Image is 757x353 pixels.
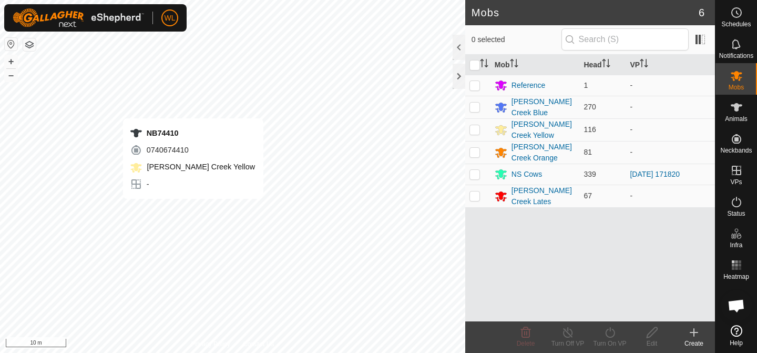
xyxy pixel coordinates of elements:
[630,170,680,178] a: [DATE] 171820
[512,169,542,180] div: NS Cows
[23,38,36,51] button: Map Layers
[5,55,17,68] button: +
[579,55,626,75] th: Head
[721,290,752,321] div: Open chat
[512,142,576,164] div: [PERSON_NAME] Creek Orange
[480,60,488,69] p-sorticon: Activate to sort
[130,178,255,190] div: -
[547,339,589,348] div: Turn Off VP
[631,339,673,348] div: Edit
[730,340,743,346] span: Help
[584,103,596,111] span: 270
[561,28,689,51] input: Search (S)
[715,321,757,350] a: Help
[584,191,592,200] span: 67
[626,141,715,164] td: -
[165,13,176,24] span: WL
[723,274,749,280] span: Heatmap
[490,55,580,75] th: Mob
[13,8,144,27] img: Gallagher Logo
[699,5,704,21] span: 6
[719,53,753,59] span: Notifications
[584,81,588,89] span: 1
[626,118,715,141] td: -
[130,144,255,156] div: 0740674410
[472,6,699,19] h2: Mobs
[626,55,715,75] th: VP
[626,185,715,207] td: -
[725,116,748,122] span: Animals
[673,339,715,348] div: Create
[5,69,17,82] button: –
[640,60,648,69] p-sorticon: Activate to sort
[727,210,745,217] span: Status
[584,148,592,156] span: 81
[729,84,744,90] span: Mobs
[626,75,715,96] td: -
[512,80,546,91] div: Reference
[589,339,631,348] div: Turn On VP
[730,242,742,248] span: Infra
[472,34,561,45] span: 0 selected
[130,127,255,139] div: NB74410
[602,60,610,69] p-sorticon: Activate to sort
[584,125,596,134] span: 116
[512,185,576,207] div: [PERSON_NAME] Creek Lates
[243,339,274,349] a: Contact Us
[626,96,715,118] td: -
[5,38,17,51] button: Reset Map
[191,339,230,349] a: Privacy Policy
[512,96,576,118] div: [PERSON_NAME] Creek Blue
[721,21,751,27] span: Schedules
[517,340,535,347] span: Delete
[720,147,752,154] span: Neckbands
[584,170,596,178] span: 339
[512,119,576,141] div: [PERSON_NAME] Creek Yellow
[510,60,518,69] p-sorticon: Activate to sort
[145,163,255,171] span: [PERSON_NAME] Creek Yellow
[730,179,742,185] span: VPs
